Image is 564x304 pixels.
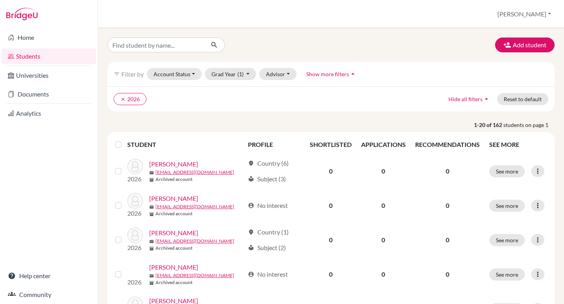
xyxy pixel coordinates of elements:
a: Students [2,48,96,64]
button: See more [489,200,525,212]
td: 0 [305,154,356,188]
p: 0 [415,201,480,210]
button: Reset to default [497,93,548,105]
td: 0 [305,223,356,257]
i: arrow_drop_up [483,95,490,103]
p: 0 [415,275,480,284]
img: Alessa, Abdullah [127,227,143,243]
th: SEE MORE [484,135,551,154]
b: Archived account [155,245,193,252]
span: account_circle [248,202,254,209]
button: See more [489,274,525,286]
i: filter_list [114,71,120,77]
button: Account Status [147,68,202,80]
input: Find student by name... [107,38,204,52]
img: Alessa, Mohammed [127,270,186,280]
a: [PERSON_NAME] [149,194,198,203]
b: Archived account [199,290,236,297]
span: Show more filters [306,71,349,77]
p: 2026 [127,243,143,252]
span: Hide all filters [448,96,483,102]
span: mail [149,205,154,209]
a: [EMAIL_ADDRESS][DOMAIN_NAME] [155,203,234,210]
button: [PERSON_NAME] [494,7,555,21]
td: 0 [305,188,356,223]
a: [PERSON_NAME] [149,228,198,238]
b: Archived account [155,210,193,217]
a: [PERSON_NAME] [193,262,242,271]
td: 0 [356,257,410,302]
p: 2026 [127,280,186,289]
span: students on page 1 [503,121,555,129]
span: (1) [237,71,244,77]
i: clear [120,97,126,102]
button: See more [489,165,525,177]
div: No interest [248,201,288,210]
th: PROFILE [243,135,305,154]
img: Acosta, Dominic [127,159,143,174]
p: 0 [415,166,480,176]
td: 0 [305,257,356,302]
th: STUDENT [127,135,243,154]
td: 0 [356,223,410,257]
th: APPLICATIONS [356,135,410,154]
a: Documents [2,86,96,102]
button: See more [489,234,525,246]
button: Add student [495,38,555,52]
span: Filter by [121,70,144,78]
a: [EMAIL_ADDRESS][DOMAIN_NAME] [194,276,244,290]
b: Archived account [155,176,193,183]
span: local_library [248,245,254,251]
td: 0 [356,154,410,188]
span: local_library [248,176,254,182]
td: 0 [356,188,410,223]
p: 0 [415,235,480,245]
span: account_circle [248,276,254,283]
span: inventory_2 [149,246,154,251]
a: [EMAIL_ADDRESS][DOMAIN_NAME] [155,238,234,245]
span: inventory_2 [149,177,154,182]
span: mail [149,239,154,244]
img: Bridge-U [6,8,38,20]
div: Country (1) [248,227,289,237]
a: Community [2,287,96,302]
p: 2026 [127,209,143,218]
th: SHORTLISTED [305,135,356,154]
span: inventory_2 [149,212,154,216]
th: RECOMMENDATIONS [410,135,484,154]
div: Subject (3) [248,174,286,184]
button: Show more filtersarrow_drop_up [300,68,363,80]
span: location_on [248,229,254,235]
button: Grad Year(1) [205,68,257,80]
span: mail [193,272,197,276]
span: location_on [248,160,254,166]
div: No interest [248,275,288,284]
a: Universities [2,68,96,83]
i: arrow_drop_up [349,70,357,78]
button: clear2026 [114,93,146,105]
strong: 1-20 of 162 [474,121,503,129]
img: Albader, Joud [127,193,143,209]
span: inventory_2 [193,291,197,296]
a: Home [2,30,96,45]
button: Hide all filtersarrow_drop_up [442,93,497,105]
a: Analytics [2,106,96,121]
div: Country (6) [248,159,289,168]
button: Advisor [259,68,296,80]
a: Help center [2,268,96,284]
p: 2026 [127,174,143,184]
div: Subject (2) [248,243,286,252]
a: [EMAIL_ADDRESS][DOMAIN_NAME] [155,169,234,176]
span: mail [149,170,154,175]
a: [PERSON_NAME] [149,159,198,169]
